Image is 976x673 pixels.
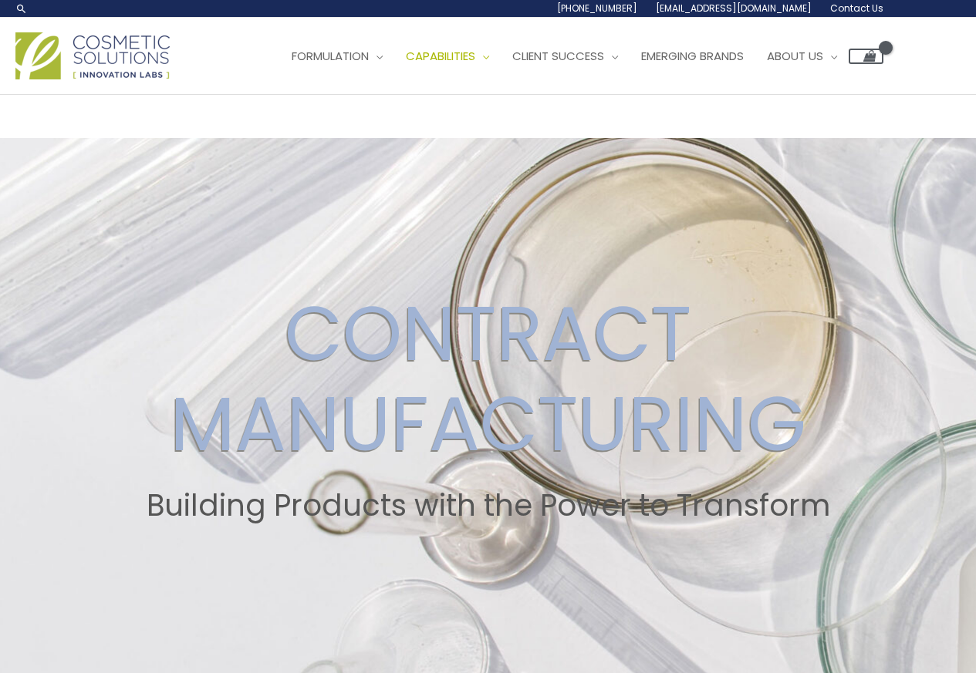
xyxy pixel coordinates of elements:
a: Search icon link [15,2,28,15]
span: Contact Us [830,2,883,15]
span: [EMAIL_ADDRESS][DOMAIN_NAME] [656,2,812,15]
h2: CONTRACT MANUFACTURING [15,288,961,469]
span: Emerging Brands [641,48,744,64]
a: Emerging Brands [630,33,755,79]
nav: Site Navigation [268,33,883,79]
a: View Shopping Cart, empty [849,49,883,64]
span: Formulation [292,48,369,64]
span: [PHONE_NUMBER] [557,2,637,15]
a: Client Success [501,33,630,79]
span: Capabilities [406,48,475,64]
a: About Us [755,33,849,79]
span: About Us [767,48,823,64]
h2: Building Products with the Power to Transform [15,488,961,523]
a: Capabilities [394,33,501,79]
img: Cosmetic Solutions Logo [15,32,170,79]
a: Formulation [280,33,394,79]
span: Client Success [512,48,604,64]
